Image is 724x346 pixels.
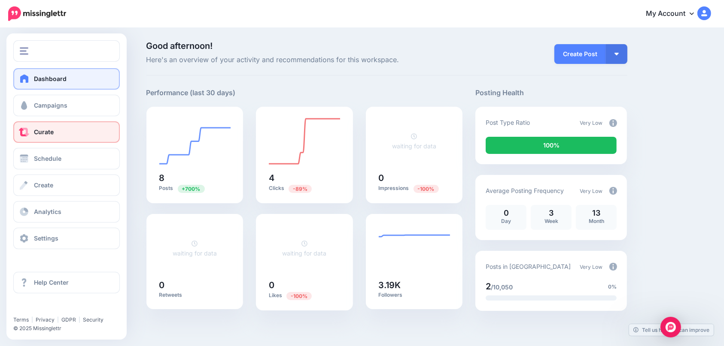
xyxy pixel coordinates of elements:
[289,185,312,193] span: Previous period: 37
[34,235,58,242] span: Settings
[57,316,59,323] span: |
[491,283,513,291] span: /10,050
[486,281,491,292] span: 2
[146,54,463,66] span: Here's an overview of your activity and recommendations for this workspace.
[13,272,120,293] a: Help Center
[580,188,603,194] span: Very Low
[629,324,714,336] a: Tell us how we can improve
[34,128,54,135] span: Curate
[545,218,558,224] span: Week
[614,53,619,55] img: arrow-down-white.png
[282,240,326,257] a: waiting for data
[34,75,67,82] span: Dashboard
[13,228,120,249] a: Settings
[146,41,213,51] span: Good afternoon!
[34,102,67,109] span: Campaigns
[178,185,205,193] span: Previous period: 1
[379,292,450,298] p: Followers
[501,218,511,224] span: Day
[608,283,617,291] span: 0%
[535,209,567,217] p: 3
[13,68,120,90] a: Dashboard
[490,209,522,217] p: 0
[13,201,120,223] a: Analytics
[660,317,681,337] div: Open Intercom Messenger
[392,132,436,150] a: waiting for data
[13,148,120,169] a: Schedule
[13,324,125,333] li: © 2025 Missinglettr
[486,262,571,271] p: Posts in [GEOGRAPHIC_DATA]
[580,209,612,217] p: 13
[286,292,312,300] span: Previous period: 2
[580,264,603,270] span: Very Low
[83,316,103,323] a: Security
[609,263,617,271] img: info-circle-grey.png
[34,181,53,189] span: Create
[34,208,61,215] span: Analytics
[159,292,231,298] p: Retweets
[31,316,33,323] span: |
[34,155,61,162] span: Schedule
[159,174,231,182] h5: 8
[486,186,564,196] p: Average Posting Frequency
[61,316,76,323] a: GDPR
[580,120,603,126] span: Very Low
[20,47,28,55] img: menu.png
[269,281,340,289] h5: 0
[269,184,340,193] p: Clicks
[79,316,80,323] span: |
[13,316,29,323] a: Terms
[13,175,120,196] a: Create
[486,137,617,154] div: 100% of your posts in the last 30 days were manually created (i.e. were not from Drip Campaigns o...
[34,279,69,286] span: Help Center
[609,187,617,195] img: info-circle-grey.png
[146,87,236,98] h5: Performance (last 30 days)
[637,3,711,24] a: My Account
[13,121,120,143] a: Curate
[173,240,217,257] a: waiting for data
[589,218,604,224] span: Month
[414,185,439,193] span: Previous period: 84
[379,174,450,182] h5: 0
[159,281,231,289] h5: 0
[486,117,530,127] p: Post Type Ratio
[379,184,450,193] p: Impressions
[36,316,55,323] a: Privacy
[159,184,231,193] p: Posts
[379,281,450,289] h5: 3.19K
[269,292,340,300] p: Likes
[554,44,606,64] a: Create Post
[475,87,627,98] h5: Posting Health
[8,6,66,21] img: Missinglettr
[609,119,617,127] img: info-circle-grey.png
[13,304,79,313] iframe: Twitter Follow Button
[269,174,340,182] h5: 4
[13,95,120,116] a: Campaigns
